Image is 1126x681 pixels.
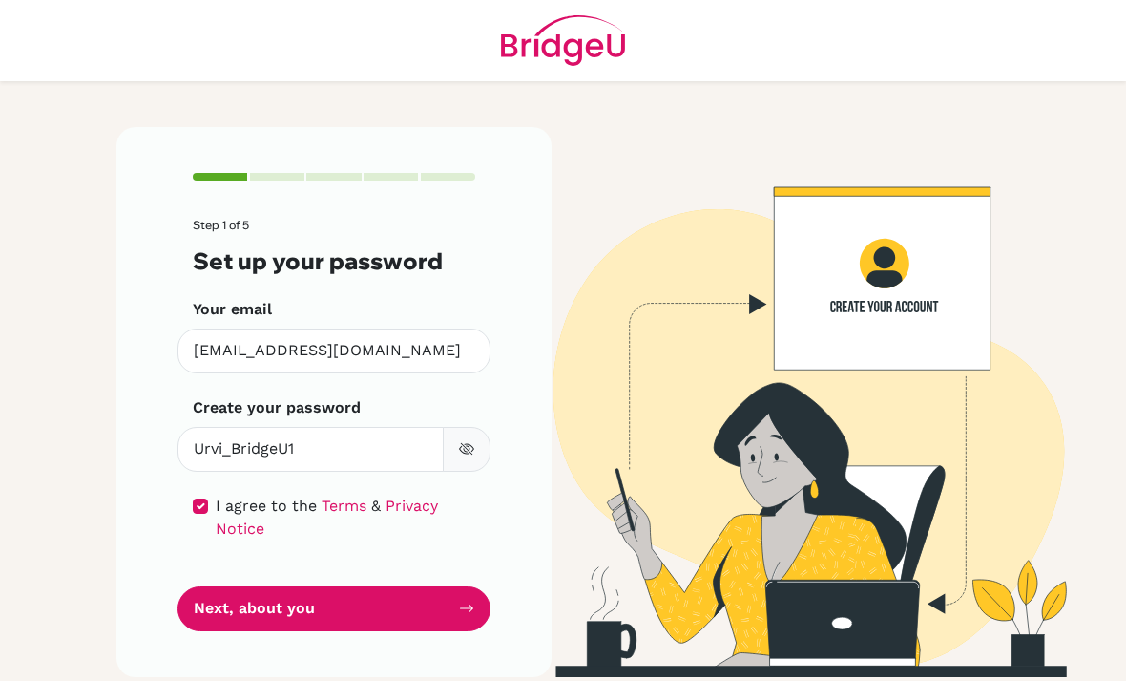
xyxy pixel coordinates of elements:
a: Privacy Notice [216,497,438,538]
button: Next, about you [177,586,490,631]
span: & [371,497,381,515]
label: Your email [193,298,272,321]
h3: Set up your password [193,247,475,275]
span: Step 1 of 5 [193,218,249,232]
label: Create your password [193,396,361,419]
input: Insert your email* [177,329,490,373]
a: Terms [322,497,366,515]
span: I agree to the [216,497,317,515]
